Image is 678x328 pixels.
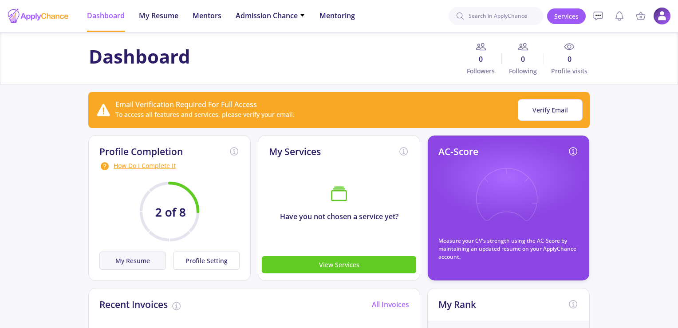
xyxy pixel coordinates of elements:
span: Followers [460,66,502,76]
button: Verify Email [518,99,583,121]
span: 0 [502,54,544,64]
h1: Dashboard [89,45,190,68]
span: Mentors [193,10,221,21]
div: Email Verification Required For Full Access [115,99,295,110]
a: Profile Setting [169,252,240,270]
text: 2 of 8 [155,204,186,220]
p: Measure your CV's strength using the AC-Score by maintaining an updated resume on your ApplyChanc... [438,237,579,261]
h2: My Rank [438,299,476,310]
span: Profile visits [544,66,589,76]
span: 0 [544,54,589,64]
h2: AC-Score [438,146,478,157]
a: All Invoices [372,300,409,309]
span: Mentoring [319,10,355,21]
div: How Do I Complete It [99,161,240,172]
h2: My Services [269,146,321,157]
span: My Resume [139,10,178,21]
h2: Recent Invoices [99,299,168,310]
span: Following [502,66,544,76]
span: 0 [460,54,502,64]
div: To access all features and services, please verify your email. [115,110,295,119]
span: Dashboard [87,10,125,21]
h2: Profile Completion [99,146,183,157]
a: View Services [262,260,416,269]
a: My Resume [99,252,169,270]
button: View Services [262,256,416,273]
p: Have you not chosen a service yet? [258,211,420,222]
button: My Resume [99,252,166,270]
button: Profile Setting [173,252,240,270]
a: Services [547,8,586,24]
span: Admission Chance [236,10,305,21]
input: Search in ApplyChance [449,7,544,25]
